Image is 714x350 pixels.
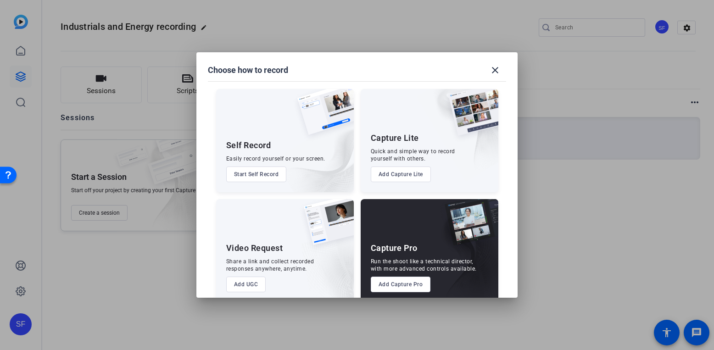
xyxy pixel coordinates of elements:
div: Capture Lite [371,133,419,144]
div: Run the shoot like a technical director, with more advanced controls available. [371,258,477,272]
div: Self Record [226,140,271,151]
img: embarkstudio-capture-pro.png [430,211,498,302]
div: Video Request [226,243,283,254]
div: Share a link and collect recorded responses anywhere, anytime. [226,258,314,272]
img: embarkstudio-capture-lite.png [416,89,498,181]
button: Add Capture Pro [371,277,431,292]
button: Start Self Record [226,167,287,182]
img: capture-lite.png [441,89,498,145]
mat-icon: close [490,65,501,76]
img: capture-pro.png [438,199,498,255]
div: Easily record yourself or your screen. [226,155,325,162]
h1: Choose how to record [208,65,288,76]
img: embarkstudio-self-record.png [274,109,354,192]
img: self-record.png [290,89,354,144]
button: Add UGC [226,277,266,292]
img: ugc-content.png [297,199,354,255]
div: Quick and simple way to record yourself with others. [371,148,455,162]
button: Add Capture Lite [371,167,431,182]
div: Capture Pro [371,243,418,254]
img: embarkstudio-ugc-content.png [301,228,354,302]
